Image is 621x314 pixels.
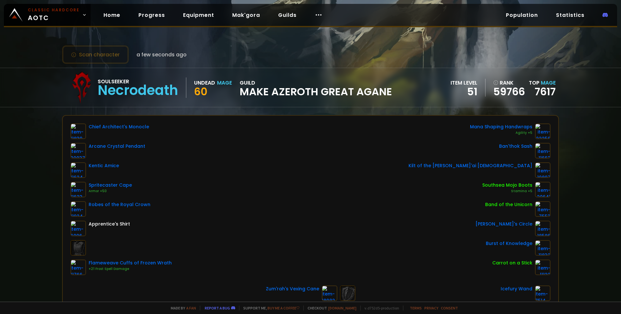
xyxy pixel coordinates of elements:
a: Home [98,8,125,22]
div: Top [529,79,556,87]
div: +21 Frost Spell Damage [89,266,172,272]
div: Spritecaster Cape [89,182,132,189]
div: Undead [194,79,215,87]
a: Progress [133,8,170,22]
img: item-11623 [71,182,86,197]
div: 51 [451,87,477,97]
a: Classic HardcoreAOTC [4,4,91,26]
span: a few seconds ago [136,51,187,59]
div: Robes of the Royal Crown [89,201,150,208]
img: item-7514 [535,285,550,301]
div: Arcane Crystal Pendant [89,143,145,150]
span: Make Azeroth Great Agane [240,87,392,97]
img: item-11839 [71,123,86,139]
div: item level [451,79,477,87]
img: item-6096 [71,221,86,236]
span: Made by [167,306,196,310]
span: v. d752d5 - production [360,306,399,310]
a: 7617 [535,84,556,99]
a: 59766 [493,87,525,97]
img: item-7553 [535,201,550,217]
a: Equipment [178,8,219,22]
a: Population [501,8,543,22]
img: item-20037 [71,143,86,158]
small: Classic Hardcore [28,7,80,13]
span: Checkout [303,306,356,310]
span: AOTC [28,7,80,23]
div: Soulseeker [98,77,178,86]
div: Apprentice's Shirt [89,221,130,227]
div: Kentic Amice [89,162,119,169]
div: Mage [217,79,232,87]
span: Support me, [239,306,300,310]
a: Buy me a coffee [267,306,300,310]
a: Privacy [424,306,438,310]
img: item-11766 [71,260,86,275]
div: Chief Architect's Monocle [89,123,149,130]
img: item-18586 [535,221,550,236]
div: Burst of Knowledge [486,240,532,247]
img: item-20641 [535,182,550,197]
div: Band of the Unicorn [485,201,532,208]
img: item-11832 [535,240,550,256]
div: Carrot on a Stick [492,260,532,266]
div: Flameweave Cuffs of Frozen Wrath [89,260,172,266]
div: Icefury Wand [501,285,532,292]
div: Mana Shaping Handwraps [470,123,532,130]
div: [PERSON_NAME]'s Circle [475,221,532,227]
a: Terms [410,306,422,310]
img: item-11122 [535,260,550,275]
a: Statistics [551,8,590,22]
img: item-11662 [535,143,550,158]
button: Scan character [62,45,129,64]
img: item-10807 [535,162,550,178]
a: Report a bug [205,306,230,310]
a: [DOMAIN_NAME] [328,306,356,310]
div: guild [240,79,392,97]
img: item-18082 [322,285,337,301]
div: Zum'rah's Vexing Cane [266,285,319,292]
div: Agility +5 [470,130,532,135]
img: item-11924 [71,201,86,217]
div: Southsea Mojo Boots [482,182,532,189]
img: item-11624 [71,162,86,178]
div: Kilt of the [PERSON_NAME]'ai [DEMOGRAPHIC_DATA] [409,162,532,169]
div: rank [493,79,525,87]
span: 60 [194,84,207,99]
a: Mak'gora [227,8,265,22]
a: a fan [186,306,196,310]
img: item-22256 [535,123,550,139]
div: Necrodeath [98,86,178,95]
a: Consent [441,306,458,310]
span: Mage [541,79,556,87]
a: Guilds [273,8,302,22]
div: Armor +50 [89,189,132,194]
div: Stamina +5 [482,189,532,194]
div: Ban'thok Sash [499,143,532,150]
